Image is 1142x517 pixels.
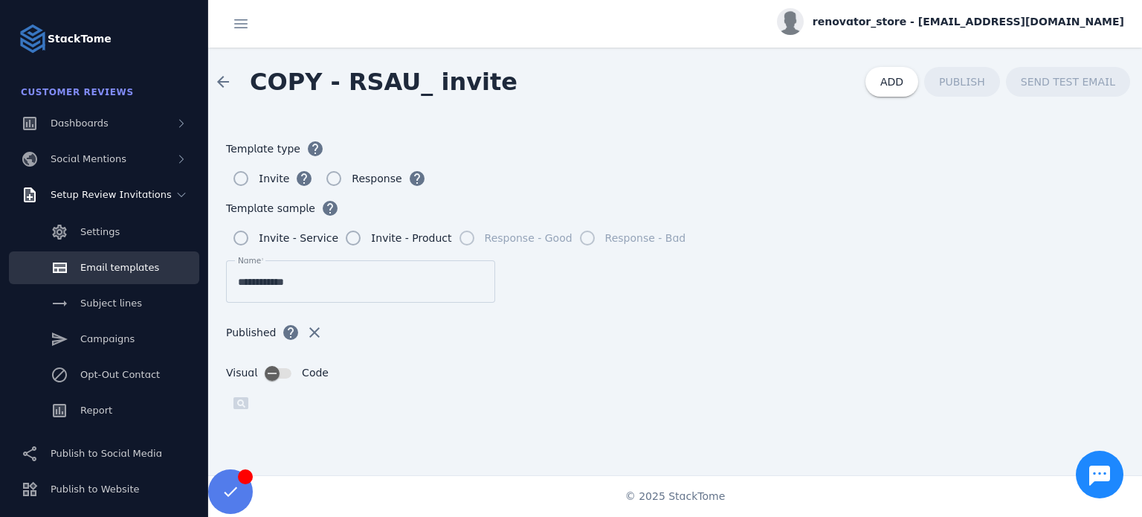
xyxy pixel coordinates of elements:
span: Settings [80,226,120,237]
a: Email templates [9,251,199,284]
strong: StackTome [48,31,112,47]
span: COPY - RSAU_ invite [250,68,517,96]
a: Report [9,394,199,427]
span: renovator_store - [EMAIL_ADDRESS][DOMAIN_NAME] [813,14,1124,30]
span: Email templates [80,262,159,273]
a: Publish to Website [9,473,199,506]
mat-icon: clear [306,324,323,341]
span: Template sample [226,201,315,216]
span: Social Mentions [51,153,126,164]
label: Invite [256,170,289,187]
span: Visual [226,365,257,381]
label: Response - Good [482,229,572,247]
button: ADD [865,67,918,97]
span: Campaigns [80,333,135,344]
label: Invite - Product [368,229,451,247]
a: Campaigns [9,323,199,356]
span: Setup Review Invitations [51,189,172,200]
img: Logo image [18,24,48,54]
span: Report [80,405,112,416]
a: Settings [9,216,199,248]
label: Response [349,170,401,187]
span: Subject lines [80,298,142,309]
span: Customer Reviews [21,87,134,97]
span: Code [302,365,329,381]
a: Publish to Social Media [9,437,199,470]
span: Publish to Social Media [51,448,162,459]
label: Response - Bad [602,229,686,247]
a: Opt-Out Contact [9,359,199,391]
span: ADD [880,76,903,88]
label: Invite - Service [256,229,338,247]
span: © 2025 StackTome [625,489,726,504]
button: Published [276,318,306,347]
span: Template type [226,141,300,157]
mat-label: Name [238,256,261,265]
span: Published [226,325,276,341]
img: profile.jpg [777,8,804,35]
span: Publish to Website [51,484,139,495]
span: Dashboards [51,118,109,129]
button: renovator_store - [EMAIL_ADDRESS][DOMAIN_NAME] [777,8,1124,35]
span: Opt-Out Contact [80,369,160,380]
a: Subject lines [9,287,199,320]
